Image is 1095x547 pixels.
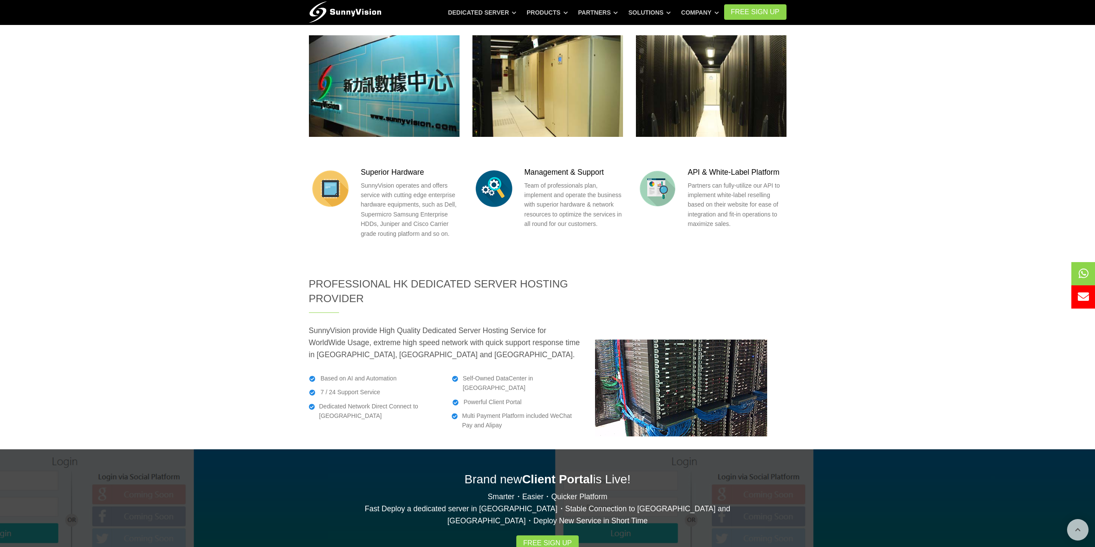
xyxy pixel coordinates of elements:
[522,473,593,486] strong: Client Portal
[578,5,618,20] a: Partners
[309,491,787,527] p: Smarter・Easier・Quicker Platform Fast Deploy a dedicated server in [GEOGRAPHIC_DATA]・Stable Connec...
[524,167,623,178] h3: Management & Support
[452,397,582,407] li: Powerful Client Portal
[688,167,787,178] h3: API & White-Label Platform
[688,181,787,229] p: Partners can fully-utilize our API to implement white-label reselling based on their website for ...
[628,5,671,20] a: Solutions
[309,374,439,383] li: Based on AI and Automation
[472,167,515,210] img: flat-search-cogs.png
[524,181,623,229] p: Team of professionals plan, implement and operate the business with superior hardware & network r...
[448,5,516,20] a: Dedicated Server
[595,340,767,436] img: SunnyVision HK DataCenter - Server Rack
[636,167,679,210] img: flat-chart-page.png
[724,4,787,20] a: FREE Sign Up
[361,167,460,178] h3: Superior Hardware
[361,181,460,238] p: SunnyVision operates and offers service with cutting edge enterprise hardware equipments, such as...
[452,411,582,430] li: Multi Payment Platform included WeChat Pay and Alipay
[309,277,582,306] h2: Professional HK Dedicated Server Hosting Provider
[309,471,787,488] h2: Brand new is Live!
[681,5,719,20] a: Company
[636,35,787,137] img: HK BareMetal
[527,5,568,20] a: Products
[309,35,460,137] img: HK DataCenter
[309,324,582,361] p: SunnyVision provide High Quality Dedicated Server Hosting Service for WorldWide Usage, extreme hi...
[309,167,352,210] img: flat-cpu-core-alt.png
[472,35,623,137] img: HK Dedicated Server
[452,374,582,393] li: Self-Owned DataCenter in [GEOGRAPHIC_DATA]
[309,387,439,397] li: 7 / 24 Support Service
[309,402,439,421] li: Dedicated Network Direct Connect to [GEOGRAPHIC_DATA]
